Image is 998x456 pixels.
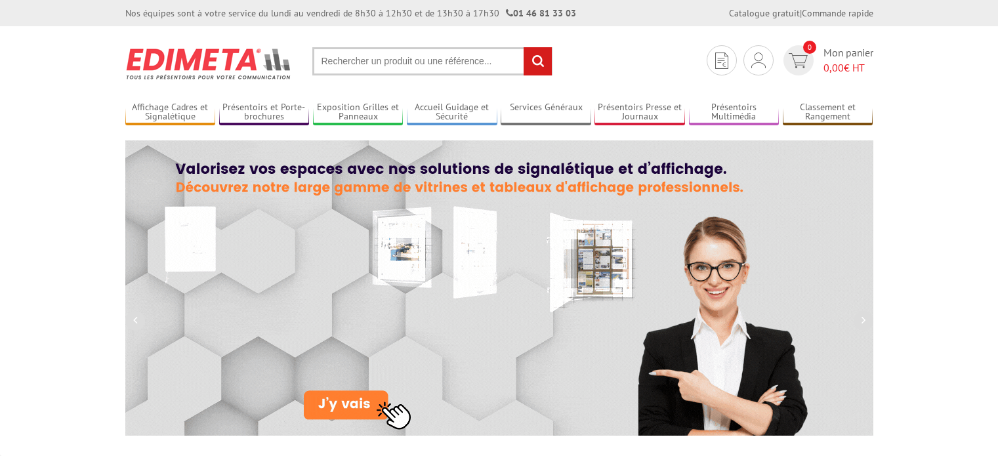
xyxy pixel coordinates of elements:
span: € HT [823,60,873,75]
a: Classement et Rangement [783,102,873,123]
a: Services Généraux [501,102,591,123]
strong: 01 46 81 33 03 [506,7,576,19]
span: 0,00 [823,61,844,74]
span: Mon panier [823,45,873,75]
a: devis rapide 0 Mon panier 0,00€ HT [780,45,873,75]
a: Commande rapide [802,7,873,19]
a: Accueil Guidage et Sécurité [407,102,497,123]
a: Présentoirs Presse et Journaux [594,102,685,123]
img: devis rapide [789,53,808,68]
img: Présentoir, panneau, stand - Edimeta - PLV, affichage, mobilier bureau, entreprise [125,39,293,88]
input: Rechercher un produit ou une référence... [312,47,552,75]
a: Catalogue gratuit [729,7,800,19]
span: 0 [803,41,816,54]
a: Présentoirs et Porte-brochures [219,102,310,123]
input: rechercher [524,47,552,75]
a: Exposition Grilles et Panneaux [313,102,404,123]
img: devis rapide [715,52,728,69]
a: Présentoirs Multimédia [689,102,780,123]
a: Affichage Cadres et Signalétique [125,102,216,123]
div: | [729,7,873,20]
div: Nos équipes sont à votre service du lundi au vendredi de 8h30 à 12h30 et de 13h30 à 17h30 [125,7,576,20]
img: devis rapide [751,52,766,68]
